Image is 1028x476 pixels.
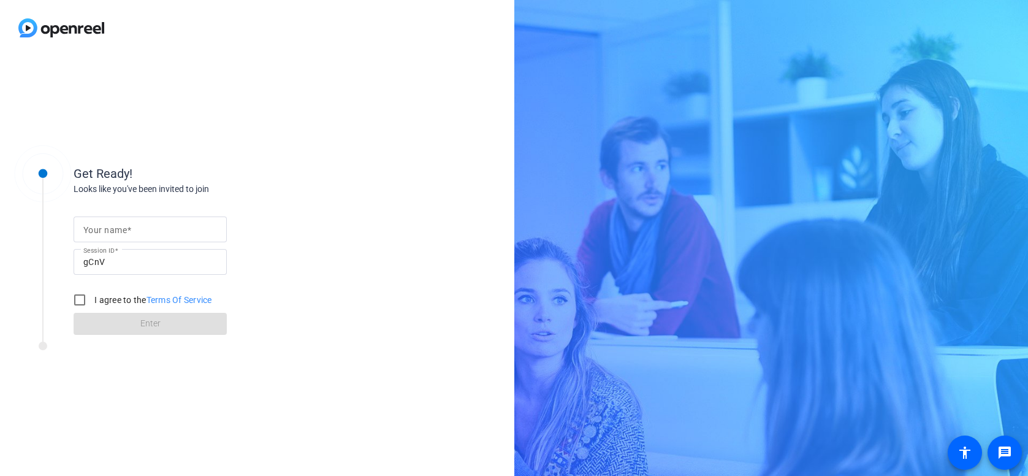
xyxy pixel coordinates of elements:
mat-label: Session ID [83,247,115,254]
a: Terms Of Service [147,295,212,305]
mat-label: Your name [83,225,127,235]
mat-icon: accessibility [958,445,972,460]
div: Get Ready! [74,164,319,183]
div: Looks like you've been invited to join [74,183,319,196]
mat-icon: message [997,445,1012,460]
label: I agree to the [92,294,212,306]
